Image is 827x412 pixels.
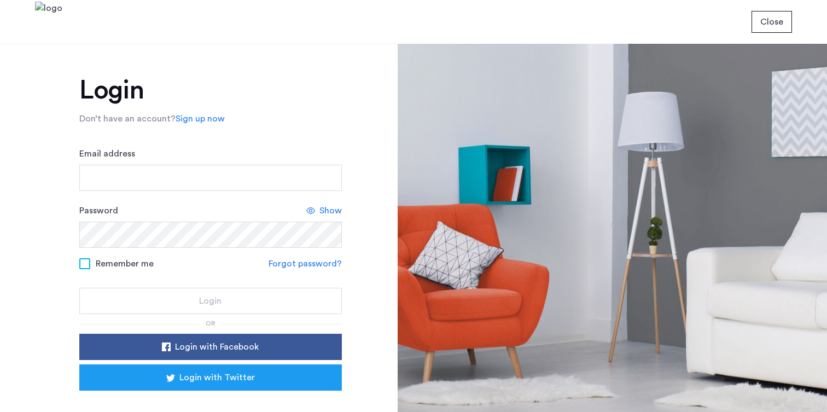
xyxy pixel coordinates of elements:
[319,204,342,217] span: Show
[179,371,255,384] span: Login with Twitter
[79,204,118,217] label: Password
[79,114,176,123] span: Don’t have an account?
[760,15,783,28] span: Close
[79,364,342,391] button: button
[175,340,259,353] span: Login with Facebook
[96,257,154,270] span: Remember me
[79,77,342,103] h1: Login
[752,11,792,33] button: button
[35,2,62,43] img: logo
[206,320,216,327] span: or
[79,334,342,360] button: button
[176,112,225,125] a: Sign up now
[199,294,222,307] span: Login
[79,147,135,160] label: Email address
[79,288,342,314] button: button
[269,257,342,270] a: Forgot password?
